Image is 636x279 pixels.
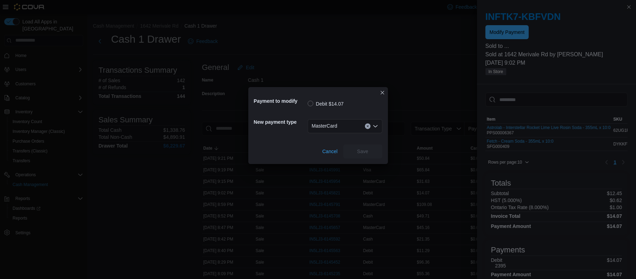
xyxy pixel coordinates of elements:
button: Cancel [320,144,341,158]
input: Accessible screen reader label [340,122,341,130]
label: Debit $14.07 [308,100,344,108]
button: Clear input [365,123,371,129]
span: Cancel [322,148,338,155]
button: Open list of options [373,123,378,129]
h5: Payment to modify [254,94,306,108]
span: Save [357,148,368,155]
button: Closes this modal window [378,88,387,97]
h5: New payment type [254,115,306,129]
span: MasterCard [312,122,337,130]
button: Save [343,144,382,158]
